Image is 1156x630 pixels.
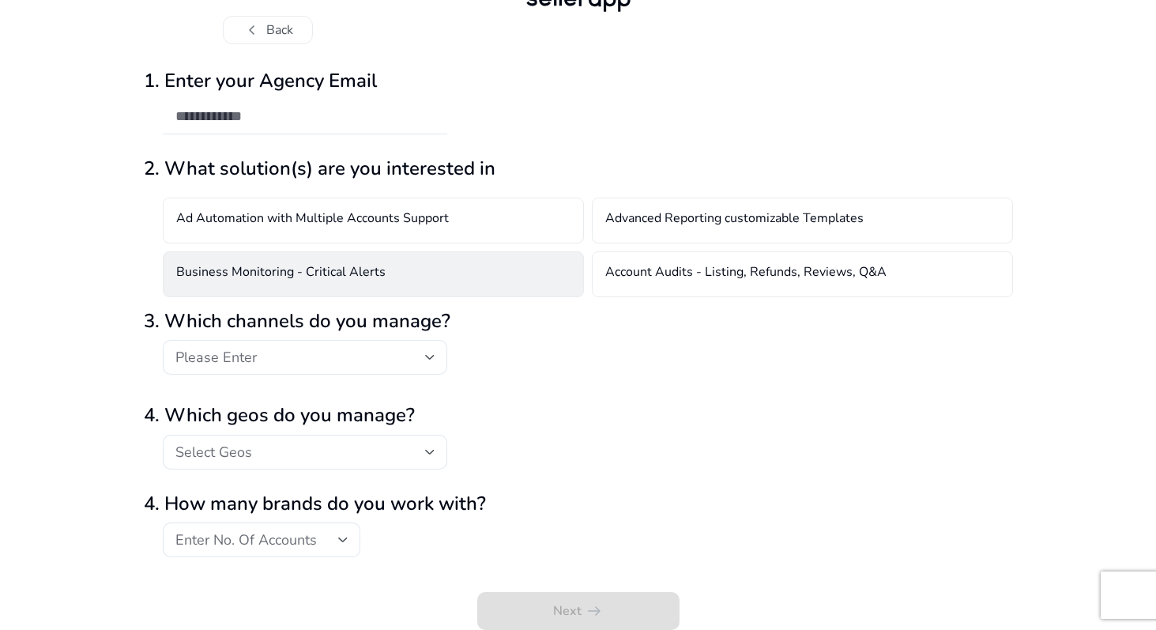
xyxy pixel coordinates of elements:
h2: 4. Which geos do you manage? [144,404,1013,427]
h4: Ad Automation with Multiple Accounts Support [176,211,449,230]
h2: 3. Which channels do you manage? [144,310,1013,333]
span: Enter No. Of Accounts [175,530,317,549]
button: chevron_leftBack [223,16,313,44]
h4: Advanced Reporting customizable Templates [605,211,864,230]
h4: Account Audits - Listing, Refunds, Reviews, Q&A [605,265,887,284]
span: Select Geos [175,443,252,462]
h2: 1. Enter your Agency Email [144,70,1013,92]
h4: Business Monitoring - Critical Alerts [176,265,386,284]
h2: 2. What solution(s) are you interested in [144,157,1013,180]
span: Please Enter [175,348,257,367]
span: chevron_left [243,21,262,40]
h2: 4. How many brands do you work with? [144,492,1013,515]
